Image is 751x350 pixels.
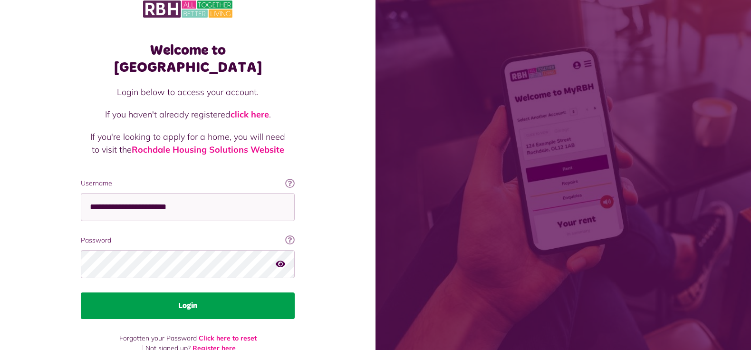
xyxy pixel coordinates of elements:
label: Username [81,178,295,188]
h1: Welcome to [GEOGRAPHIC_DATA] [81,42,295,76]
a: click here [231,109,269,120]
span: Forgotten your Password [119,334,197,342]
p: If you haven't already registered . [90,108,285,121]
p: Login below to access your account. [90,86,285,98]
p: If you're looking to apply for a home, you will need to visit the [90,130,285,156]
a: Rochdale Housing Solutions Website [132,144,284,155]
label: Password [81,235,295,245]
button: Login [81,292,295,319]
a: Click here to reset [199,334,257,342]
